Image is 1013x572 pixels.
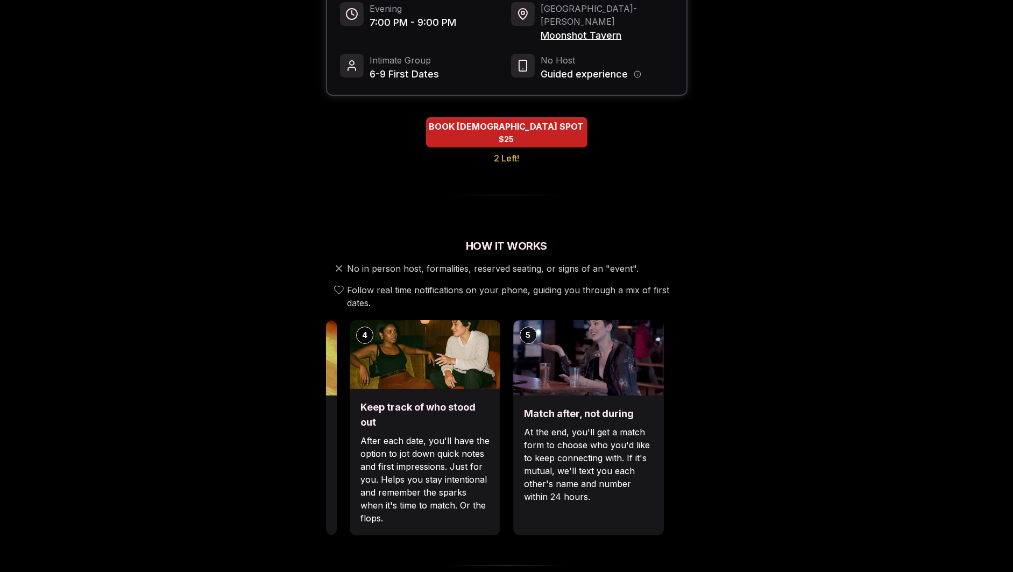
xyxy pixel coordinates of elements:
[494,152,519,165] span: 2 Left!
[427,120,586,133] span: BOOK [DEMOGRAPHIC_DATA] SPOT
[520,327,537,344] div: 5
[360,434,490,525] p: After each date, you'll have the option to jot down quick notes and first impressions. Just for y...
[499,134,514,145] span: $25
[541,54,641,67] span: No Host
[197,406,326,421] h3: Break the ice with prompts
[370,2,457,15] span: Evening
[370,54,440,67] span: Intimate Group
[348,284,683,309] span: Follow real time notifications on your phone, guiding you through a mix of first dates.
[541,67,628,82] span: Guided experience
[356,327,373,344] div: 4
[541,2,674,28] span: [GEOGRAPHIC_DATA] - [PERSON_NAME]
[348,262,639,275] span: No in person host, formalities, reserved seating, or signs of an "event".
[197,426,326,503] p: Each date will have new convo prompts on screen to help break the ice. Cycle through as many as y...
[524,406,653,421] h3: Match after, not during
[360,400,490,430] h3: Keep track of who stood out
[513,320,664,396] img: Match after, not during
[426,117,587,147] button: BOOK BISEXUAL SPOT - 2 Left!
[370,67,440,82] span: 6-9 First Dates
[634,70,641,78] button: Host information
[326,238,688,253] h2: How It Works
[350,320,500,389] img: Keep track of who stood out
[186,320,337,396] img: Break the ice with prompts
[541,28,674,43] span: Moonshot Tavern
[524,426,653,503] p: At the end, you'll get a match form to choose who you'd like to keep connecting with. If it's mut...
[370,15,457,30] span: 7:00 PM - 9:00 PM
